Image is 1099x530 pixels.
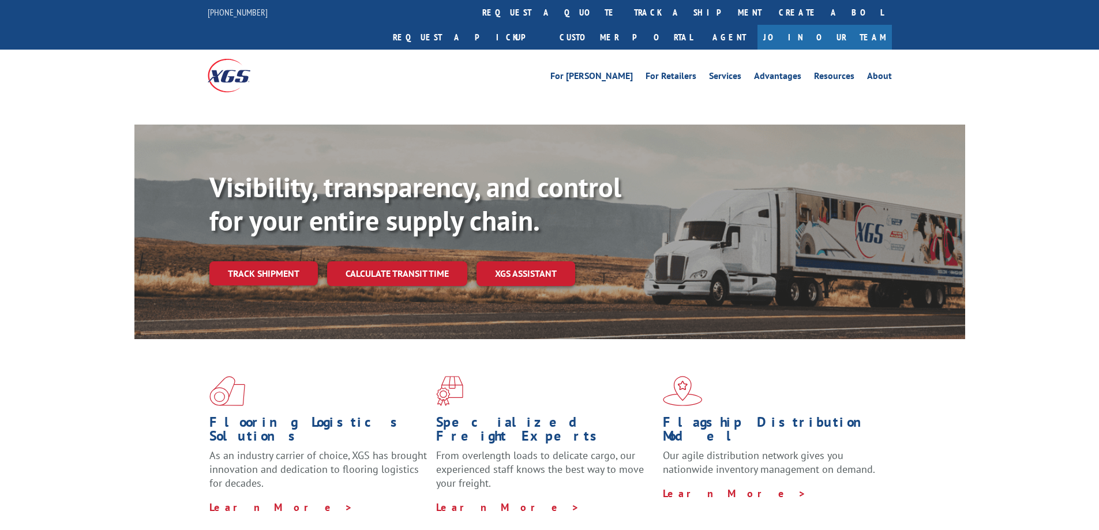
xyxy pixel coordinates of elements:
[663,449,875,476] span: Our agile distribution network gives you nationwide inventory management on demand.
[757,25,892,50] a: Join Our Team
[384,25,551,50] a: Request a pickup
[709,72,741,84] a: Services
[209,376,245,406] img: xgs-icon-total-supply-chain-intelligence-red
[477,261,575,286] a: XGS ASSISTANT
[646,72,696,84] a: For Retailers
[436,501,580,514] a: Learn More >
[754,72,801,84] a: Advantages
[663,415,881,449] h1: Flagship Distribution Model
[209,415,427,449] h1: Flooring Logistics Solutions
[327,261,467,286] a: Calculate transit time
[551,25,701,50] a: Customer Portal
[209,261,318,285] a: Track shipment
[208,6,268,18] a: [PHONE_NUMBER]
[436,376,463,406] img: xgs-icon-focused-on-flooring-red
[209,169,621,238] b: Visibility, transparency, and control for your entire supply chain.
[663,487,807,500] a: Learn More >
[814,72,854,84] a: Resources
[436,449,654,500] p: From overlength loads to delicate cargo, our experienced staff knows the best way to move your fr...
[550,72,633,84] a: For [PERSON_NAME]
[209,449,427,490] span: As an industry carrier of choice, XGS has brought innovation and dedication to flooring logistics...
[867,72,892,84] a: About
[209,501,353,514] a: Learn More >
[701,25,757,50] a: Agent
[436,415,654,449] h1: Specialized Freight Experts
[663,376,703,406] img: xgs-icon-flagship-distribution-model-red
